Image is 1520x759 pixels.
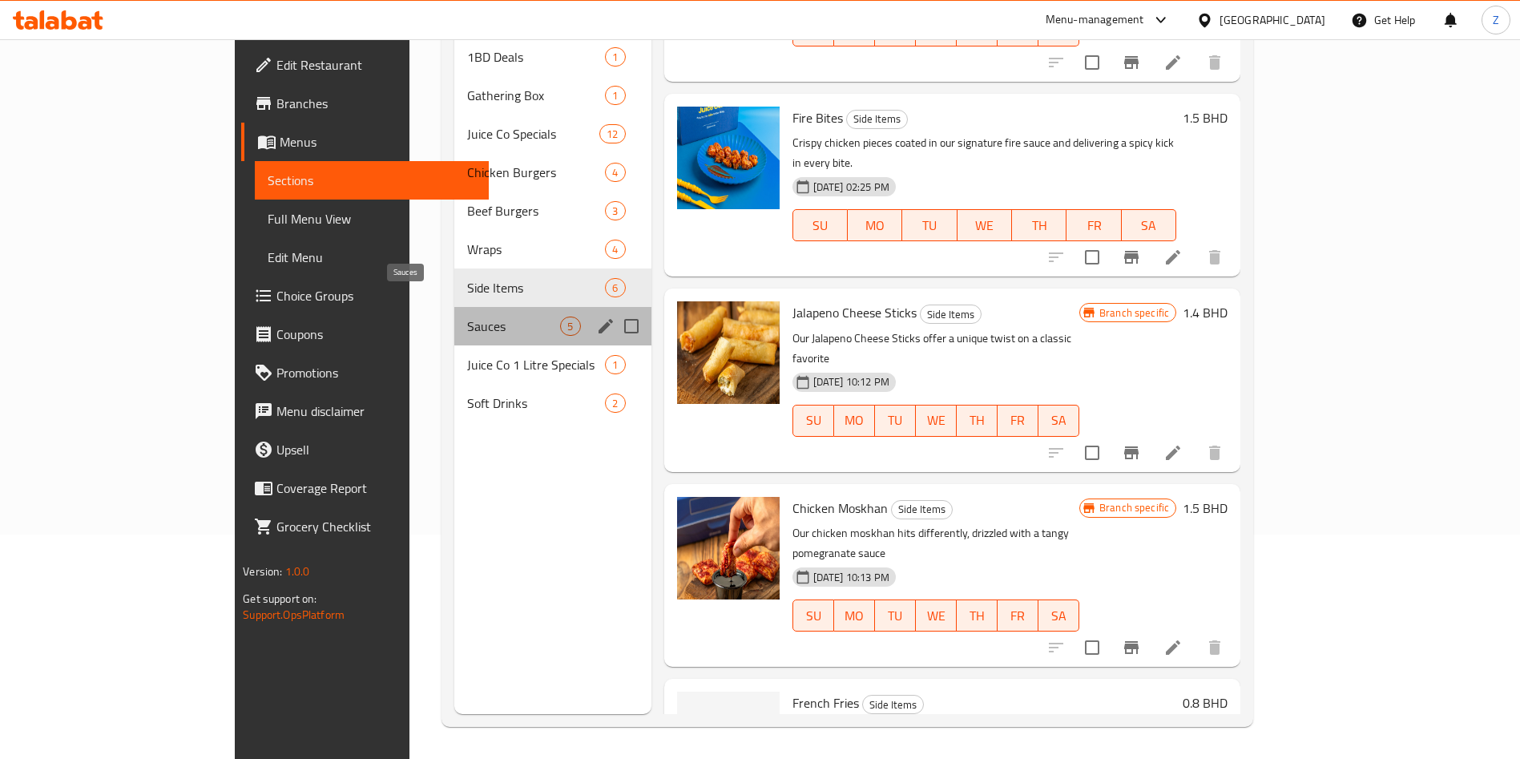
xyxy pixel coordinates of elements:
[792,133,1177,173] p: Crispy chicken pieces coated in our signature fire sauce and delivering a spicy kick in every bite.
[1183,497,1228,519] h6: 1.5 BHD
[998,405,1038,437] button: FR
[875,405,916,437] button: TU
[1163,248,1183,267] a: Edit menu item
[276,286,476,305] span: Choice Groups
[1004,19,1032,42] span: FR
[467,240,605,259] span: Wraps
[800,19,828,42] span: SU
[1004,409,1032,432] span: FR
[241,507,489,546] a: Grocery Checklist
[454,38,651,76] div: 1BD Deals1
[792,106,843,130] span: Fire Bites
[606,165,624,180] span: 4
[1073,214,1115,237] span: FR
[606,357,624,373] span: 1
[792,523,1079,563] p: Our chicken moskhan hits differently, drizzled with a tangy pomegranate sauce
[1163,53,1183,72] a: Edit menu item
[467,355,605,374] div: Juice Co 1 Litre Specials
[605,201,625,220] div: items
[454,192,651,230] div: Beef Burgers3
[800,214,841,237] span: SU
[1038,600,1079,632] button: SA
[467,278,605,297] span: Side Items
[1128,214,1170,237] span: SA
[892,500,952,519] span: Side Items
[561,319,579,334] span: 5
[454,384,651,422] div: Soft Drinks2
[276,94,476,113] span: Branches
[902,209,957,241] button: TU
[1045,604,1073,628] span: SA
[909,214,950,237] span: TU
[467,394,605,413] span: Soft Drinks
[1112,43,1151,82] button: Branch-specific-item
[467,124,599,143] span: Juice Co Specials
[276,55,476,75] span: Edit Restaurant
[454,230,651,268] div: Wraps4
[807,180,896,195] span: [DATE] 02:25 PM
[454,307,651,345] div: Sauces5edit
[807,570,896,585] span: [DATE] 10:13 PM
[998,600,1038,632] button: FR
[881,604,909,628] span: TU
[467,47,605,67] span: 1BD Deals
[605,47,625,67] div: items
[276,440,476,459] span: Upsell
[862,695,924,714] div: Side Items
[1195,628,1234,667] button: delete
[792,329,1079,369] p: Our Jalapeno Cheese Sticks offer a unique twist on a classic favorite
[1093,305,1175,321] span: Branch specific
[276,363,476,382] span: Promotions
[847,110,907,128] span: Side Items
[800,409,828,432] span: SU
[280,132,476,151] span: Menus
[606,50,624,65] span: 1
[255,200,489,238] a: Full Menu View
[1075,436,1109,470] span: Select to update
[1038,405,1079,437] button: SA
[1183,692,1228,714] h6: 0.8 BHD
[1493,11,1499,29] span: Z
[241,353,489,392] a: Promotions
[1112,628,1151,667] button: Branch-specific-item
[605,394,625,413] div: items
[841,19,869,42] span: MO
[1112,434,1151,472] button: Branch-specific-item
[241,430,489,469] a: Upsell
[243,561,282,582] span: Version:
[605,355,625,374] div: items
[792,209,848,241] button: SU
[1122,209,1176,241] button: SA
[834,405,875,437] button: MO
[1004,604,1032,628] span: FR
[792,496,888,520] span: Chicken Moskhan
[957,600,998,632] button: TH
[467,163,605,182] span: Chicken Burgers
[1045,19,1073,42] span: SA
[276,402,476,421] span: Menu disclaimer
[922,19,950,42] span: WE
[916,600,957,632] button: WE
[863,696,923,714] span: Side Items
[241,392,489,430] a: Menu disclaimer
[964,214,1006,237] span: WE
[1075,46,1109,79] span: Select to update
[241,277,489,315] a: Choice Groups
[606,242,624,257] span: 4
[854,214,896,237] span: MO
[467,201,605,220] div: Beef Burgers
[605,278,625,297] div: items
[792,600,834,632] button: SU
[800,604,828,628] span: SU
[1220,11,1325,29] div: [GEOGRAPHIC_DATA]
[243,604,345,625] a: Support.OpsPlatform
[677,301,780,404] img: Jalapeno Cheese Sticks
[599,124,625,143] div: items
[284,561,309,582] span: 1.0.0
[241,315,489,353] a: Coupons
[841,604,869,628] span: MO
[891,500,953,519] div: Side Items
[677,107,780,209] img: Fire Bites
